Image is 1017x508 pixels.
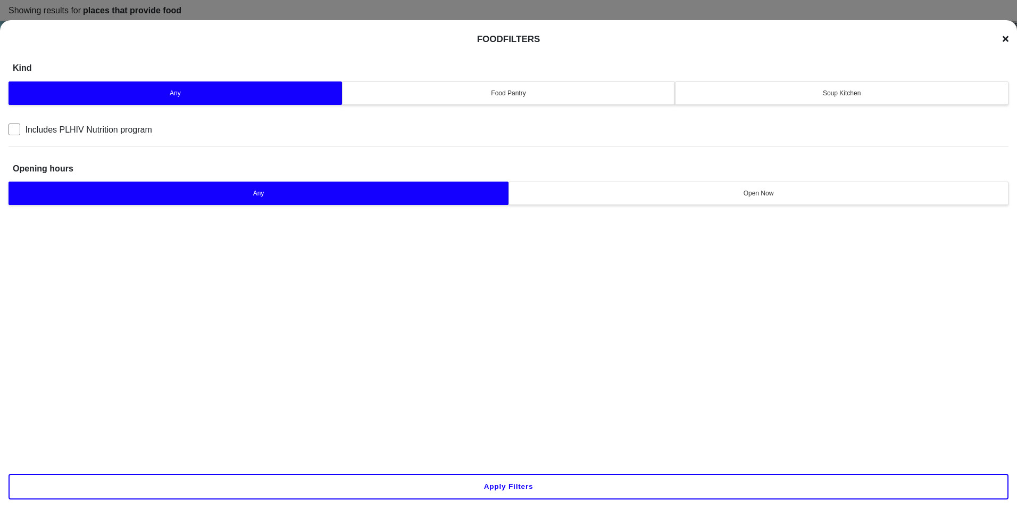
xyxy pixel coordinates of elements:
[15,189,502,198] div: Any
[342,81,676,105] button: Food Pantry
[477,34,540,44] h1: Food Filters
[13,46,32,79] h1: Kind
[675,81,1008,105] button: Soup Kitchen
[349,88,669,98] div: Food Pantry
[15,88,335,98] div: Any
[9,81,342,105] button: Any
[9,182,508,205] button: Any
[13,146,73,179] h1: Opening hours
[508,182,1008,205] button: Open Now
[515,189,1002,198] div: Open Now
[25,125,152,134] span: Includes PLHIV Nutrition program
[9,124,20,135] input: Includes PLHIV Nutrition program
[9,474,1008,499] button: Apply filters
[682,88,1002,98] div: Soup Kitchen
